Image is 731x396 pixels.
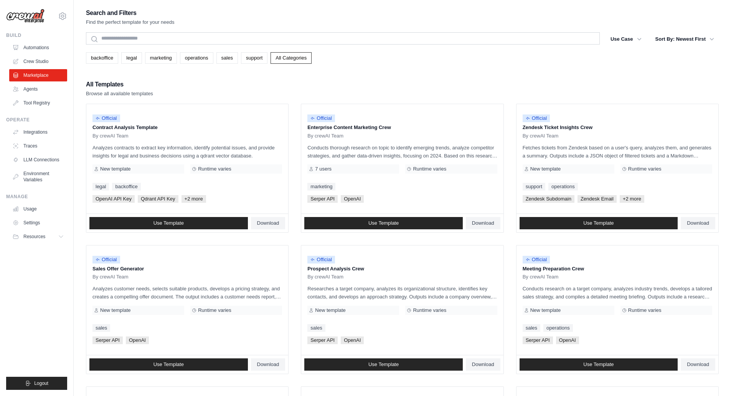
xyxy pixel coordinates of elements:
span: Qdrant API Key [138,195,178,203]
a: operations [548,183,578,191]
a: sales [307,324,325,332]
span: Runtime varies [198,166,231,172]
span: Official [92,114,120,122]
a: Traces [9,140,67,152]
span: By crewAI Team [307,274,343,280]
span: Serper API [307,336,338,344]
a: Crew Studio [9,55,67,68]
p: Analyzes customer needs, selects suitable products, develops a pricing strategy, and creates a co... [92,285,282,301]
a: Download [251,217,285,229]
p: Meeting Preparation Crew [523,265,712,273]
span: Runtime varies [628,307,662,313]
div: Manage [6,194,67,200]
a: sales [523,324,540,332]
span: Download [687,361,709,368]
span: Download [257,220,279,226]
span: Runtime varies [628,166,662,172]
p: Browse all available templates [86,90,153,98]
span: New template [530,166,561,172]
span: Download [472,220,494,226]
span: Serper API [523,336,553,344]
p: Find the perfect template for your needs [86,18,175,26]
h2: Search and Filters [86,8,175,18]
p: Researches a target company, analyzes its organizational structure, identifies key contacts, and ... [307,285,497,301]
a: Agents [9,83,67,95]
span: Zendesk Subdomain [523,195,574,203]
a: marketing [145,52,177,64]
a: Marketplace [9,69,67,81]
span: New template [530,307,561,313]
a: operations [543,324,573,332]
a: operations [180,52,213,64]
span: +2 more [620,195,644,203]
span: By crewAI Team [92,274,129,280]
div: Operate [6,117,67,123]
span: Serper API [307,195,338,203]
span: New template [100,166,130,172]
span: Official [92,256,120,263]
a: Download [466,358,500,371]
span: OpenAI [341,195,364,203]
a: Use Template [304,358,463,371]
div: Build [6,32,67,38]
p: Contract Analysis Template [92,124,282,131]
span: Official [307,256,335,263]
span: Use Template [368,361,399,368]
span: By crewAI Team [92,133,129,139]
span: Resources [23,234,45,240]
a: Download [681,358,715,371]
span: Use Template [153,220,184,226]
a: LLM Connections [9,154,67,166]
a: marketing [307,183,335,191]
a: backoffice [86,52,118,64]
span: By crewAI Team [523,274,559,280]
span: Runtime varies [413,166,446,172]
span: Logout [34,380,48,386]
p: Conducts research on a target company, analyzes industry trends, develops a tailored sales strate... [523,285,712,301]
p: Conducts thorough research on topic to identify emerging trends, analyze competitor strategies, a... [307,144,497,160]
span: Official [307,114,335,122]
a: Use Template [304,217,463,229]
p: Fetches tickets from Zendesk based on a user's query, analyzes them, and generates a summary. Out... [523,144,712,160]
button: Resources [9,230,67,243]
span: +2 more [182,195,206,203]
span: Use Template [583,361,614,368]
span: Serper API [92,336,123,344]
span: Official [523,256,550,263]
a: Usage [9,203,67,215]
span: Use Template [153,361,184,368]
p: Analyzes contracts to extract key information, identify potential issues, and provide insights fo... [92,144,282,160]
a: legal [92,183,109,191]
a: Use Template [520,217,678,229]
span: OpenAI [126,336,149,344]
span: Runtime varies [413,307,446,313]
a: All Categories [271,52,312,64]
span: By crewAI Team [307,133,343,139]
a: Use Template [89,217,248,229]
span: Download [687,220,709,226]
span: Runtime varies [198,307,231,313]
a: Integrations [9,126,67,138]
a: Tool Registry [9,97,67,109]
a: Download [466,217,500,229]
span: OpenAI [341,336,364,344]
span: Use Template [583,220,614,226]
a: Use Template [520,358,678,371]
button: Logout [6,377,67,390]
span: Use Template [368,220,399,226]
span: New template [315,307,345,313]
span: By crewAI Team [523,133,559,139]
span: Download [472,361,494,368]
span: OpenAI [556,336,579,344]
a: support [241,52,267,64]
span: Zendesk Email [578,195,617,203]
span: 7 users [315,166,332,172]
a: support [523,183,545,191]
a: Automations [9,41,67,54]
button: Use Case [606,32,646,46]
a: Use Template [89,358,248,371]
img: Logo [6,9,45,23]
p: Sales Offer Generator [92,265,282,273]
span: Download [257,361,279,368]
a: Download [251,358,285,371]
